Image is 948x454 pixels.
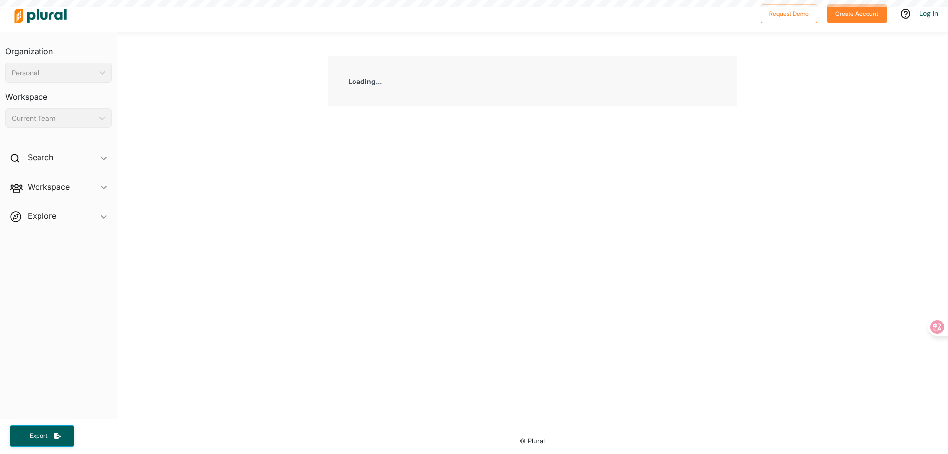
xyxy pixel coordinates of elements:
[12,68,95,78] div: Personal
[827,8,887,18] a: Create Account
[761,4,817,23] button: Request Demo
[12,113,95,124] div: Current Team
[5,37,112,59] h3: Organization
[919,9,938,18] a: Log In
[10,425,74,447] button: Export
[328,56,737,106] div: Loading...
[520,437,545,445] small: © Plural
[23,432,54,440] span: Export
[28,152,53,163] h2: Search
[761,8,817,18] a: Request Demo
[5,83,112,104] h3: Workspace
[827,4,887,23] button: Create Account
